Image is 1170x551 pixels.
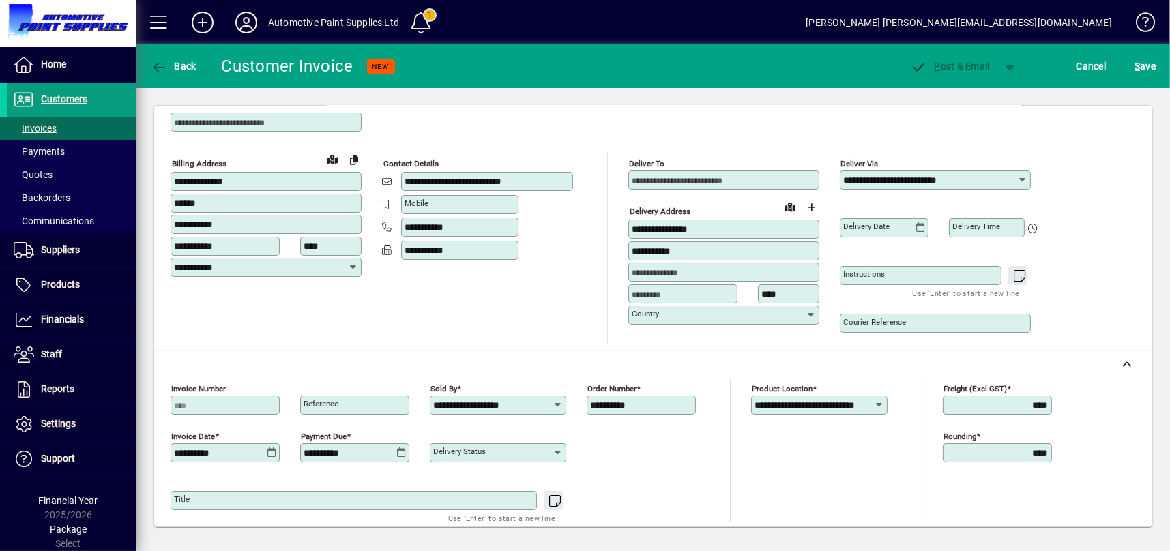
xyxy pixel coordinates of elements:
span: Quotes [14,169,53,180]
a: Settings [7,407,136,441]
span: Settings [41,418,76,429]
a: Financials [7,303,136,337]
a: Home [7,48,136,82]
mat-label: Courier Reference [843,317,906,327]
a: Products [7,268,136,302]
mat-label: Sold by [430,384,457,393]
button: Back [147,54,200,78]
span: Reports [41,383,74,394]
mat-label: Delivery date [843,222,890,231]
span: Invoices [14,123,57,134]
mat-label: Product location [752,384,813,393]
a: View on map [321,148,343,170]
span: Package [50,524,87,535]
mat-label: Title [174,494,190,504]
a: View on map [779,196,801,218]
mat-label: Deliver To [629,159,664,168]
mat-label: Deliver via [840,159,878,168]
mat-label: Mobile [405,198,428,208]
span: S [1135,61,1140,72]
mat-label: Invoice date [171,432,215,441]
button: Profile [224,10,268,35]
span: Cancel [1077,55,1107,77]
mat-hint: Use 'Enter' to start a new line [913,285,1020,301]
mat-label: Delivery time [952,222,1000,231]
a: Reports [7,372,136,406]
button: Save [1131,54,1159,78]
span: Payments [14,146,65,157]
span: Backorders [14,192,70,203]
span: Home [41,59,66,70]
span: Staff [41,348,62,359]
a: Staff [7,338,136,372]
app-page-header-button: Back [136,54,211,78]
a: Knowledge Base [1126,3,1153,47]
mat-label: Instructions [843,269,885,279]
button: Cancel [1073,54,1110,78]
mat-hint: Use 'Enter' to start a new line [448,510,555,526]
span: Financials [41,314,84,325]
div: [PERSON_NAME] [PERSON_NAME][EMAIL_ADDRESS][DOMAIN_NAME] [806,12,1112,33]
div: Automotive Paint Supplies Ltd [268,12,399,33]
span: Suppliers [41,244,80,255]
span: ave [1135,55,1156,77]
a: Support [7,442,136,476]
div: Customer Invoice [222,55,353,77]
mat-label: Country [632,309,659,318]
mat-label: Delivery status [433,447,486,456]
mat-label: Payment due [301,432,347,441]
span: Customers [41,93,87,104]
span: NEW [372,62,390,71]
span: Products [41,279,80,290]
span: Communications [14,215,94,226]
span: P [935,61,941,72]
button: Copy to Delivery address [343,149,365,170]
a: Suppliers [7,233,136,267]
button: Choose address [801,196,823,218]
span: Back [151,61,196,72]
a: Invoices [7,117,136,140]
a: Payments [7,140,136,163]
mat-label: Rounding [944,432,976,441]
span: Support [41,453,75,464]
mat-label: Freight (excl GST) [944,384,1007,393]
mat-label: Reference [304,399,338,408]
button: Add [181,10,224,35]
mat-label: Order number [587,384,637,393]
span: Financial Year [39,495,98,506]
button: Post & Email [904,54,997,78]
mat-label: Invoice number [171,384,226,393]
span: ost & Email [911,61,990,72]
a: Quotes [7,163,136,186]
a: Backorders [7,186,136,209]
a: Communications [7,209,136,233]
